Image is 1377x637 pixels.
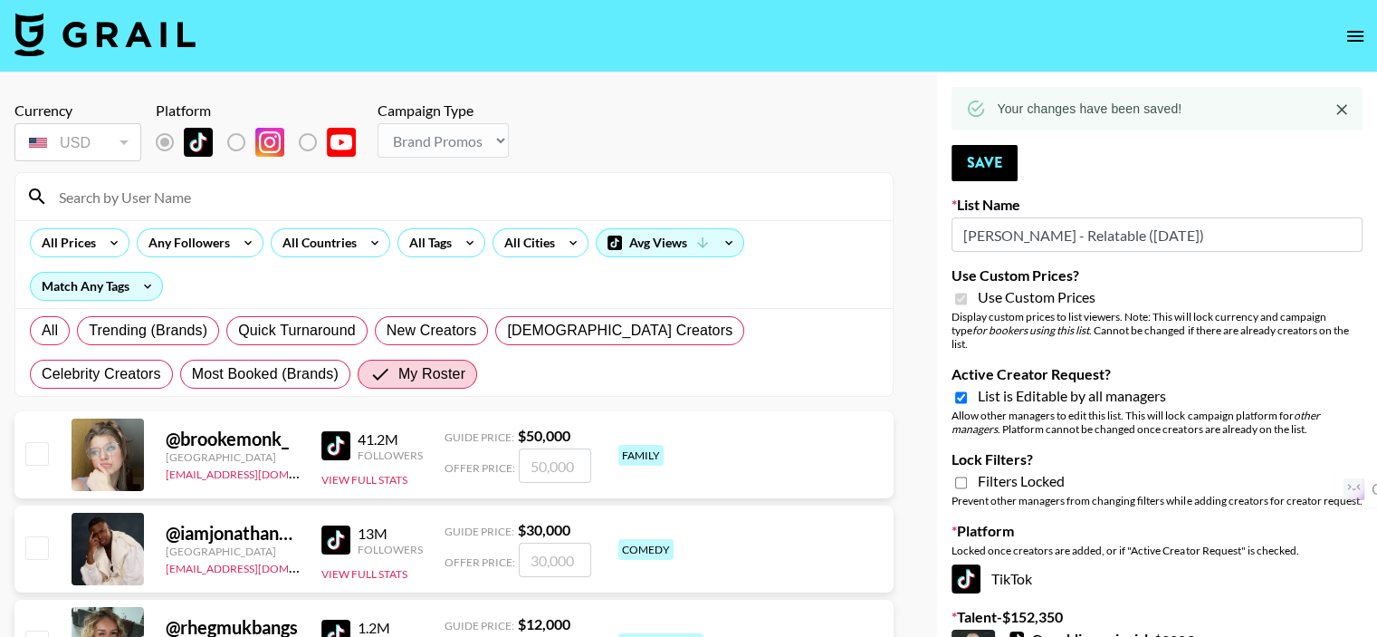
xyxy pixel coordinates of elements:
input: 50,000 [519,449,591,483]
a: [EMAIL_ADDRESS][DOMAIN_NAME] [166,558,348,575]
img: TikTok [321,526,350,555]
div: Prevent other managers from changing filters while adding creators for creator request. [951,494,1363,507]
span: Offer Price: [445,555,515,569]
img: TikTok [321,431,350,460]
span: Guide Price: [445,430,514,444]
div: comedy [618,539,674,560]
div: Match Any Tags [31,273,162,300]
span: Guide Price: [445,525,514,538]
div: Campaign Type [378,101,509,120]
div: List locked to TikTok. [156,123,370,161]
div: Any Followers [138,229,234,256]
div: Currency [14,101,141,120]
button: View Full Stats [321,473,407,487]
span: List is Editable by all managers [978,387,1166,405]
em: for bookers using this list [972,323,1089,337]
div: All Prices [31,229,100,256]
span: Use Custom Prices [978,288,1095,306]
span: Quick Turnaround [238,320,356,342]
span: Filters Locked [978,472,1065,490]
span: Trending (Brands) [89,320,207,342]
div: 41.2M [358,430,423,449]
input: 30,000 [519,543,591,577]
div: @ iamjonathanpeter [166,522,300,545]
span: New Creators [387,320,477,342]
span: Celebrity Creators [42,363,161,385]
label: Active Creator Request? [951,365,1363,383]
div: @ brookemonk_ [166,428,300,450]
span: My Roster [398,363,465,385]
span: Offer Price: [445,461,515,475]
a: [EMAIL_ADDRESS][DOMAIN_NAME] [166,464,348,481]
div: Display custom prices to list viewers. Note: This will lock currency and campaign type . Cannot b... [951,310,1363,351]
div: family [618,445,664,466]
div: Platform [156,101,370,120]
div: All Tags [398,229,455,256]
em: other managers [951,409,1319,436]
div: Currency is locked to USD [14,120,141,165]
img: TikTok [184,128,213,157]
div: Followers [358,449,423,462]
div: Locked once creators are added, or if "Active Creator Request" is checked. [951,544,1363,557]
label: Use Custom Prices? [951,266,1363,285]
span: All [42,320,58,342]
img: TikTok [951,565,980,594]
div: 13M [358,525,423,543]
img: YouTube [327,128,356,157]
strong: $ 30,000 [518,521,570,538]
button: Save [951,145,1018,181]
div: [GEOGRAPHIC_DATA] [166,545,300,558]
span: Most Booked (Brands) [192,363,339,385]
div: 1.2M [358,619,423,637]
div: [GEOGRAPHIC_DATA] [166,450,300,464]
strong: $ 50,000 [518,427,570,444]
button: Close [1328,96,1355,123]
div: Followers [358,543,423,556]
div: All Cities [493,229,559,256]
div: USD [18,127,138,159]
button: open drawer [1337,18,1373,54]
img: Grail Talent [14,13,196,56]
label: Lock Filters? [951,450,1363,468]
label: List Name [951,196,1363,214]
button: View Full Stats [321,567,407,581]
div: Avg Views [597,229,743,256]
div: Allow other managers to edit this list. This will lock campaign platform for . Platform cannot be... [951,409,1363,436]
span: Guide Price: [445,619,514,632]
div: Your changes have been saved! [997,92,1181,125]
input: Search by User Name [48,182,882,211]
strong: $ 12,000 [518,615,570,632]
span: [DEMOGRAPHIC_DATA] Creators [507,320,732,342]
div: All Countries [272,229,360,256]
div: TikTok [951,565,1363,594]
label: Talent - $ 152,350 [951,608,1363,626]
label: Platform [951,522,1363,540]
img: Instagram [255,128,284,157]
